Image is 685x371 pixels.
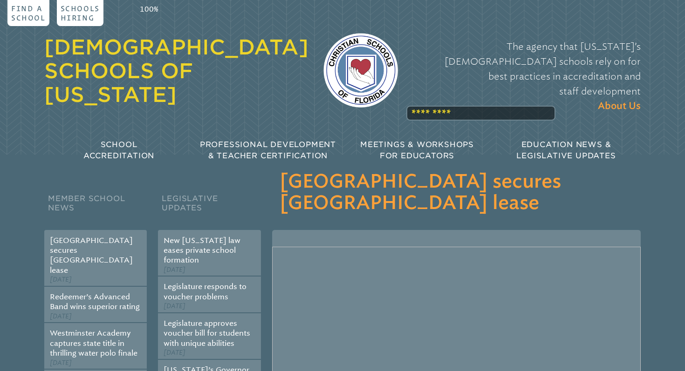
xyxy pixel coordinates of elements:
h2: Member School News [44,192,147,230]
span: [DATE] [50,312,72,320]
a: Legislature approves voucher bill for students with unique abilities [164,319,250,348]
span: Professional Development & Teacher Certification [200,140,336,160]
span: [DATE] [50,276,72,283]
img: csf-logo-web-colors.png [323,33,398,108]
span: Meetings & Workshops for Educators [360,140,474,160]
a: Redeemer’s Advanced Band wins superior rating [50,292,140,311]
span: [DATE] [164,349,185,357]
a: [GEOGRAPHIC_DATA] secures [GEOGRAPHIC_DATA] lease [50,236,133,275]
p: 100% [138,4,160,15]
span: [DATE] [50,359,72,367]
a: Westminster Academy captures state title in thrilling water polo finale [50,329,137,358]
h3: [GEOGRAPHIC_DATA] secures [GEOGRAPHIC_DATA] lease [280,171,633,214]
span: School Accreditation [83,140,154,160]
a: New [US_STATE] law eases private school formation [164,236,240,265]
p: Schools Hiring [61,4,100,22]
a: [DEMOGRAPHIC_DATA] Schools of [US_STATE] [44,35,308,107]
a: Legislature responds to voucher problems [164,282,247,301]
span: Education News & Legislative Updates [516,140,616,160]
p: The agency that [US_STATE]’s [DEMOGRAPHIC_DATA] schools rely on for best practices in accreditati... [413,39,641,114]
span: About Us [598,99,641,114]
h2: Legislative Updates [158,192,260,230]
p: Find a school [11,4,46,22]
span: [DATE] [164,266,185,274]
span: [DATE] [164,302,185,310]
